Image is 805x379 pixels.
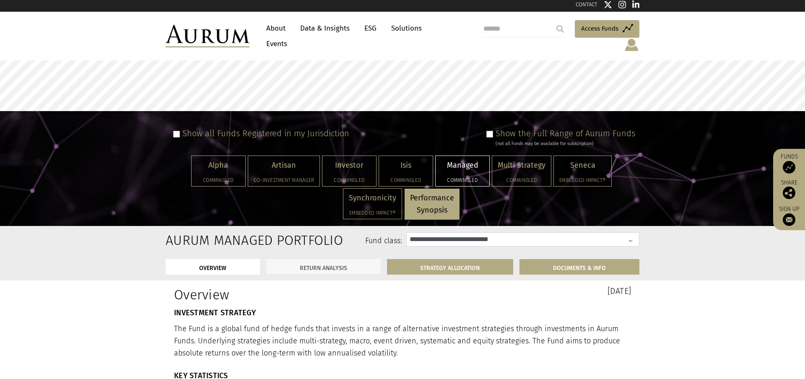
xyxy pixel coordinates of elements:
p: The Fund is a global fund of hedge funds that invests in a range of alternative investment strate... [174,323,631,359]
h5: Commingled [328,178,371,183]
a: Funds [777,153,801,174]
img: Instagram icon [618,0,626,9]
label: Show all Funds Registered in my Jurisdiction [182,128,349,138]
a: Events [262,36,287,52]
img: Sign up to our newsletter [783,213,795,226]
h5: Commingled [197,178,240,183]
h5: Commingled [441,178,484,183]
p: Investor [328,159,371,171]
p: Managed [441,159,484,171]
p: Alpha [197,159,240,171]
img: Access Funds [783,161,795,174]
p: Isis [384,159,427,171]
a: Solutions [387,21,426,36]
a: ESG [360,21,381,36]
img: account-icon.svg [624,38,639,52]
p: Performance Synopsis [410,192,454,216]
strong: INVESTMENT STRATEGY [174,308,256,317]
a: CONTACT [576,1,597,8]
h5: Co-investment Manager [254,178,314,183]
label: Show the Full Range of Aurum Funds [496,128,635,138]
div: Share [777,180,801,199]
img: Twitter icon [604,0,612,9]
a: RETURN ANALYSIS [266,259,381,275]
h2: Aurum Managed Portfolio [166,232,234,248]
a: DOCUMENTS & INFO [519,259,639,275]
a: Sign up [777,205,801,226]
h3: [DATE] [409,287,631,295]
img: Linkedin icon [632,0,640,9]
img: Aurum [166,25,249,47]
p: Seneca [559,159,606,171]
h5: Embedded Impact® [349,210,396,215]
input: Submit [552,21,569,37]
span: Access Funds [581,23,618,34]
p: Artisan [254,159,314,171]
h5: Commingled [498,178,545,183]
p: Multi Strategy [498,159,545,171]
img: Share this post [783,187,795,199]
h1: Overview [174,287,396,303]
a: Data & Insights [296,21,354,36]
div: (not all Funds may be available for subscription) [496,140,635,148]
h5: Embedded Impact® [559,178,606,183]
p: Synchronicity [349,192,396,204]
label: Fund class: [247,236,402,247]
a: Access Funds [575,20,639,38]
a: About [262,21,290,36]
h5: Commingled [384,178,427,183]
a: STRATEGY ALLOCATION [387,259,514,275]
